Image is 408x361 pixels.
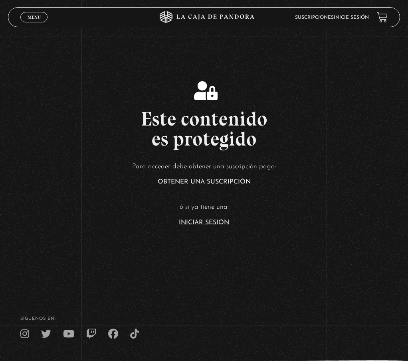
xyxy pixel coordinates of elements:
[25,22,44,27] span: Cerrar
[295,15,334,20] a: Suscripciones
[179,219,229,226] a: Iniciar Sesión
[377,12,388,23] a: View your shopping cart
[20,317,388,321] h4: SÍguenos en:
[158,179,251,185] a: Obtener una suscripción
[334,15,369,20] a: Inicie sesión
[28,15,41,20] span: Menu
